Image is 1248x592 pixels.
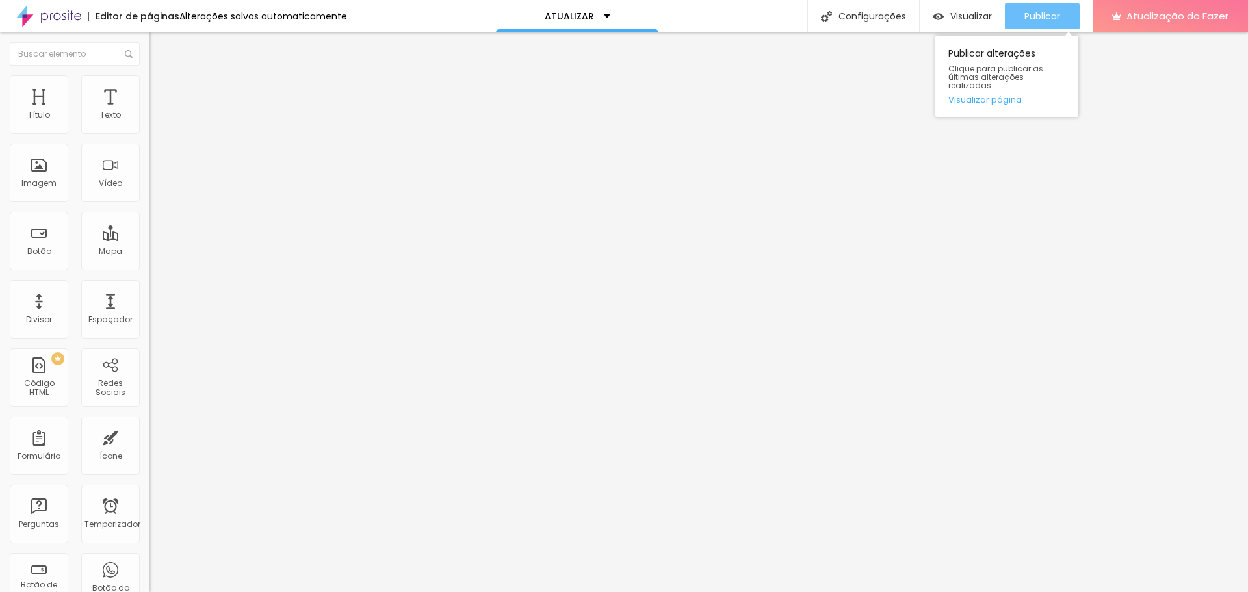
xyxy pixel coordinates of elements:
[1024,10,1060,23] font: Publicar
[948,47,1035,60] font: Publicar alterações
[545,10,594,23] font: ATUALIZAR
[10,42,140,66] input: Buscar elemento
[1005,3,1080,29] button: Publicar
[125,50,133,58] img: Ícone
[821,11,832,22] img: Ícone
[948,63,1043,91] font: Clique para publicar as últimas alterações realizadas
[96,378,125,398] font: Redes Sociais
[933,11,944,22] img: view-1.svg
[99,246,122,257] font: Mapa
[18,450,60,461] font: Formulário
[26,314,52,325] font: Divisor
[24,378,55,398] font: Código HTML
[19,519,59,530] font: Perguntas
[99,450,122,461] font: Ícone
[99,177,122,188] font: Vídeo
[179,10,347,23] font: Alterações salvas automaticamente
[21,177,57,188] font: Imagem
[27,246,51,257] font: Botão
[149,32,1248,592] iframe: Editor
[948,94,1022,106] font: Visualizar página
[88,314,133,325] font: Espaçador
[100,109,121,120] font: Texto
[920,3,1005,29] button: Visualizar
[1126,9,1228,23] font: Atualização do Fazer
[96,10,179,23] font: Editor de páginas
[948,96,1065,104] a: Visualizar página
[84,519,140,530] font: Temporizador
[950,10,992,23] font: Visualizar
[28,109,50,120] font: Título
[838,10,906,23] font: Configurações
